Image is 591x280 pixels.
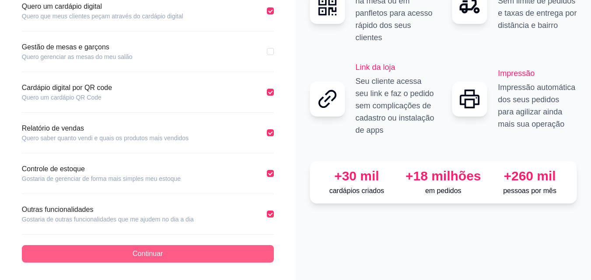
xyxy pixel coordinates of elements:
[22,83,112,93] article: Cardápio digital por QR code
[133,249,163,259] span: Continuar
[22,42,133,52] article: Gestão de mesas e garçons
[317,168,397,184] div: +30 mil
[356,75,435,136] p: Seu cliente acessa seu link e faz o pedido sem complicações de cadastro ou instalação de apps
[22,134,189,142] article: Quero saber quanto vendi e quais os produtos mais vendidos
[22,215,194,224] article: Gostaria de outras funcionalidades que me ajudem no dia a dia
[498,81,577,130] p: Impressão automática dos seus pedidos para agilizar ainda mais sua operação
[490,168,570,184] div: +260 mil
[22,204,194,215] article: Outras funcionalidades
[22,93,112,102] article: Quero um cardápio QR Code
[403,186,483,196] p: em pedidos
[22,164,181,174] article: Controle de estoque
[22,52,133,61] article: Quero gerenciar as mesas do meu salão
[490,186,570,196] p: pessoas por mês
[22,1,183,12] article: Quero um cardápio digital
[403,168,483,184] div: +18 milhões
[22,245,274,263] button: Continuar
[22,123,189,134] article: Relatório de vendas
[22,12,183,21] article: Quero que meus clientes peçam através do cardápio digital
[356,61,435,73] h2: Link da loja
[22,174,181,183] article: Gostaria de gerenciar de forma mais simples meu estoque
[317,186,397,196] p: cardápios criados
[498,67,577,80] h2: Impressão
